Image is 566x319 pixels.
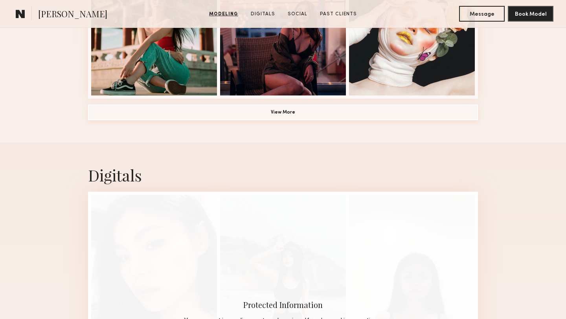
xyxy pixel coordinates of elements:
[317,11,360,18] a: Past Clients
[183,299,383,310] div: Protected Information
[88,104,478,120] button: View More
[459,6,505,22] button: Message
[88,165,478,185] div: Digitals
[508,10,553,17] a: Book Model
[206,11,241,18] a: Modeling
[508,6,553,22] button: Book Model
[38,8,107,22] span: [PERSON_NAME]
[248,11,278,18] a: Digitals
[285,11,311,18] a: Social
